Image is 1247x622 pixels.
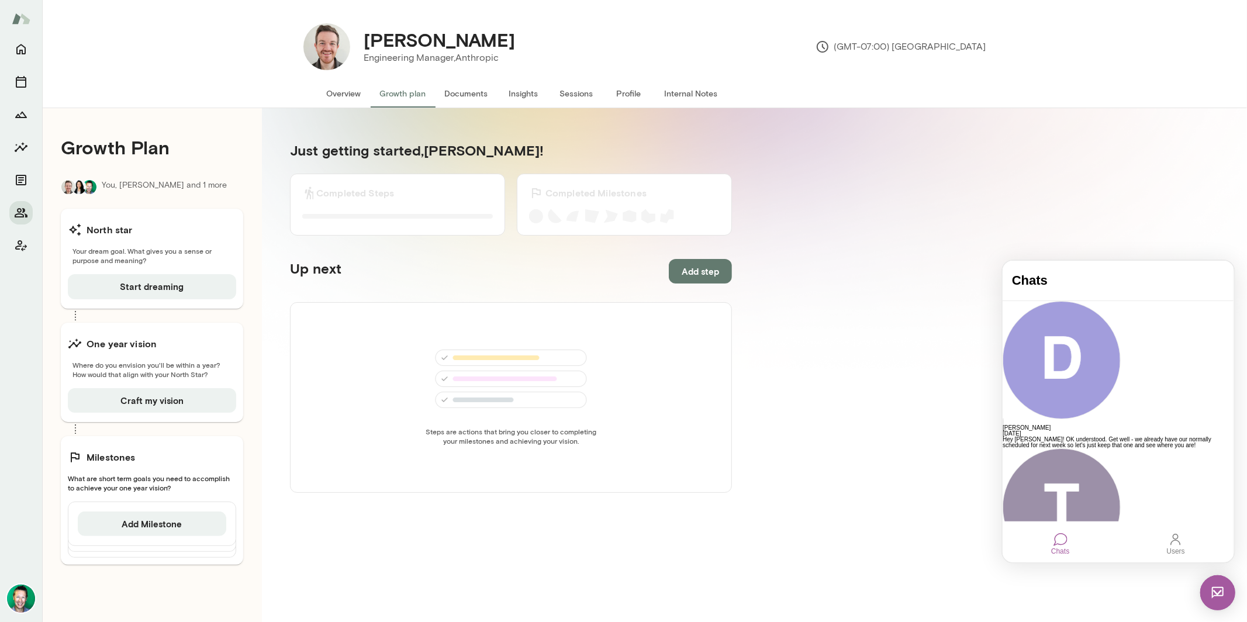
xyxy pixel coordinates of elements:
span: Your dream goal. What gives you a sense or purpose and meaning? [68,246,236,265]
button: Insights [9,136,33,159]
button: Documents [9,168,33,192]
p: (GMT-07:00) [GEOGRAPHIC_DATA] [816,40,986,54]
button: Documents [436,80,498,108]
button: Overview [317,80,371,108]
button: Add step [669,259,732,284]
button: Client app [9,234,33,257]
div: Chats [49,286,67,294]
button: Members [9,201,33,224]
h4: Growth Plan [61,136,243,158]
div: Chats [51,272,65,286]
h6: Milestones [87,450,136,464]
img: Brian Lawrence [82,180,96,194]
img: Monica Aggarwal [72,180,86,194]
h5: Up next [290,259,341,284]
button: Start dreaming [68,274,236,299]
button: Insights [498,80,550,108]
button: Profile [603,80,655,108]
button: Growth plan [371,80,436,108]
h4: Chats [9,12,222,27]
h6: North star [87,223,133,237]
div: Users [166,272,180,286]
span: Where do you envision you'll be within a year? How would that align with your North Star? [68,360,236,379]
button: Sessions [9,70,33,94]
button: Home [9,37,33,61]
button: Internal Notes [655,80,727,108]
button: Sessions [550,80,603,108]
img: Andrew Munn [61,180,75,194]
h4: [PERSON_NAME] [364,29,516,51]
button: Craft my vision [68,388,236,413]
div: Add Milestone [68,502,236,546]
h6: Completed Steps [316,186,394,200]
h5: Just getting started, [PERSON_NAME] ! [290,141,732,160]
span: What are short term goals you need to accomplish to achieve your one year vision? [68,474,236,492]
img: Mento [12,8,30,30]
div: Users [164,286,182,294]
span: Steps are actions that bring you closer to completing your milestones and achieving your vision. [422,427,600,445]
button: Growth Plan [9,103,33,126]
p: You, [PERSON_NAME] and 1 more [102,179,227,195]
h6: Completed Milestones [545,186,647,200]
h6: One year vision [87,337,157,351]
img: Andrew Munn [303,23,350,70]
p: Engineering Manager, Anthropic [364,51,516,65]
button: Add Milestone [78,512,226,536]
img: Brian Lawrence [7,585,35,613]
